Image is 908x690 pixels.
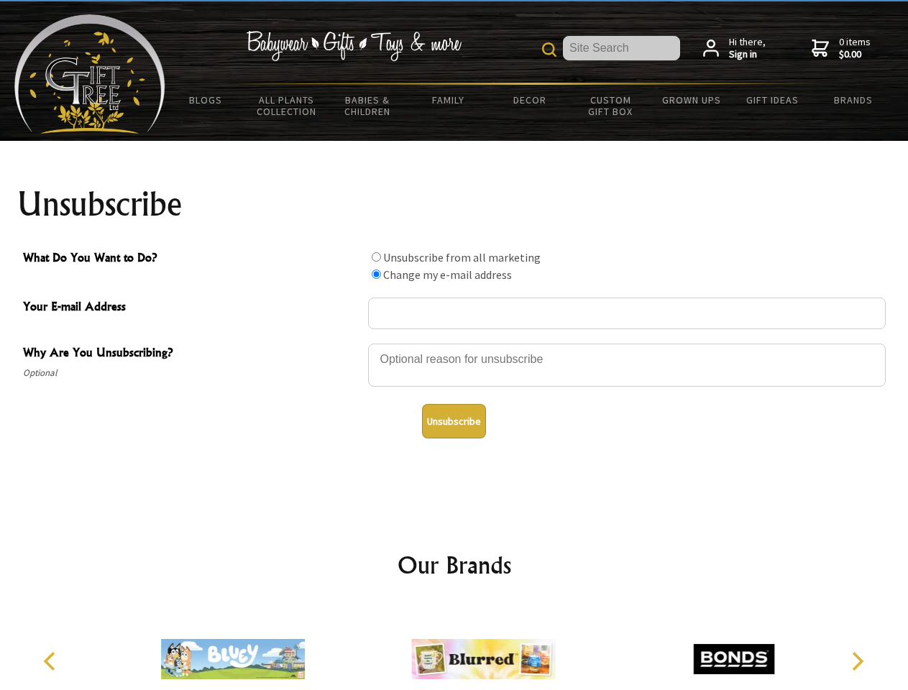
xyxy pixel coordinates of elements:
[29,548,880,582] h2: Our Brands
[23,344,361,364] span: Why Are You Unsubscribing?
[17,187,891,221] h1: Unsubscribe
[839,35,871,61] span: 0 items
[651,85,732,115] a: Grown Ups
[327,85,408,126] a: Babies & Children
[729,36,766,61] span: Hi there,
[247,85,328,126] a: All Plants Collection
[383,267,512,282] label: Change my e-mail address
[841,645,873,677] button: Next
[14,14,165,134] img: Babyware - Gifts - Toys and more...
[23,364,361,382] span: Optional
[368,344,886,387] textarea: Why Are You Unsubscribing?
[732,85,813,115] a: Gift Ideas
[372,252,381,262] input: What Do You Want to Do?
[422,404,486,438] button: Unsubscribe
[542,42,556,57] img: product search
[563,36,680,60] input: Site Search
[368,298,886,329] input: Your E-mail Address
[23,249,361,270] span: What Do You Want to Do?
[489,85,570,115] a: Decor
[165,85,247,115] a: BLOGS
[812,36,871,61] a: 0 items$0.00
[372,270,381,279] input: What Do You Want to Do?
[729,48,766,61] strong: Sign in
[839,48,871,61] strong: $0.00
[23,298,361,318] span: Your E-mail Address
[36,645,68,677] button: Previous
[813,85,894,115] a: Brands
[246,31,462,61] img: Babywear - Gifts - Toys & more
[383,250,541,264] label: Unsubscribe from all marketing
[408,85,490,115] a: Family
[703,36,766,61] a: Hi there,Sign in
[570,85,651,126] a: Custom Gift Box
